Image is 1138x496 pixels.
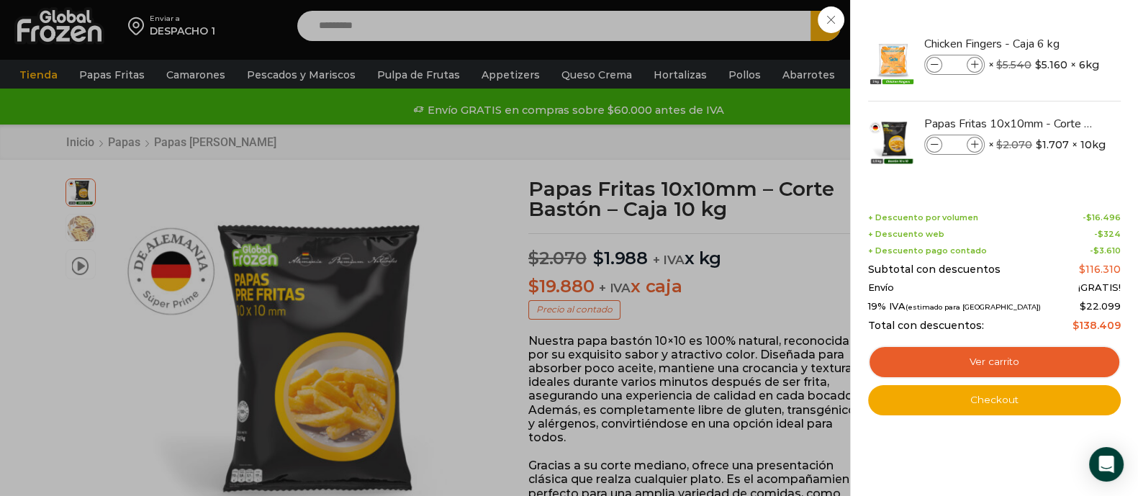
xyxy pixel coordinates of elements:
span: $ [1079,263,1085,276]
span: - [1083,213,1121,222]
span: $ [1072,319,1079,332]
bdi: 16.496 [1086,212,1121,222]
bdi: 138.409 [1072,319,1121,332]
a: Chicken Fingers - Caja 6 kg [924,36,1096,52]
span: - [1090,246,1121,256]
bdi: 324 [1098,229,1121,239]
span: $ [996,58,1003,71]
span: ¡GRATIS! [1078,282,1121,294]
span: Subtotal con descuentos [868,263,1001,276]
span: × × 6kg [988,55,1099,75]
span: $ [1086,212,1092,222]
input: Product quantity [944,57,965,73]
bdi: 3.610 [1093,245,1121,256]
a: Papas Fritas 10x10mm - Corte Bastón - Caja 10 kg [924,116,1096,132]
bdi: 5.540 [996,58,1031,71]
div: Open Intercom Messenger [1089,447,1124,482]
span: 22.099 [1080,300,1121,312]
span: - [1094,230,1121,239]
bdi: 2.070 [996,138,1032,151]
span: × × 10kg [988,135,1106,155]
span: Total con descuentos: [868,320,984,332]
small: (estimado para [GEOGRAPHIC_DATA]) [906,303,1041,311]
bdi: 116.310 [1079,263,1121,276]
span: + Descuento web [868,230,944,239]
span: $ [1035,58,1042,72]
span: Envío [868,282,894,294]
span: $ [1093,245,1099,256]
bdi: 5.160 [1035,58,1067,72]
span: + Descuento pago contado [868,246,987,256]
input: Product quantity [944,137,965,153]
span: 19% IVA [868,301,1041,312]
span: $ [1080,300,1086,312]
bdi: 1.707 [1036,137,1069,152]
span: $ [1098,229,1103,239]
span: $ [996,138,1003,151]
span: $ [1036,137,1042,152]
a: Checkout [868,385,1121,415]
span: + Descuento por volumen [868,213,978,222]
a: Ver carrito [868,346,1121,379]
